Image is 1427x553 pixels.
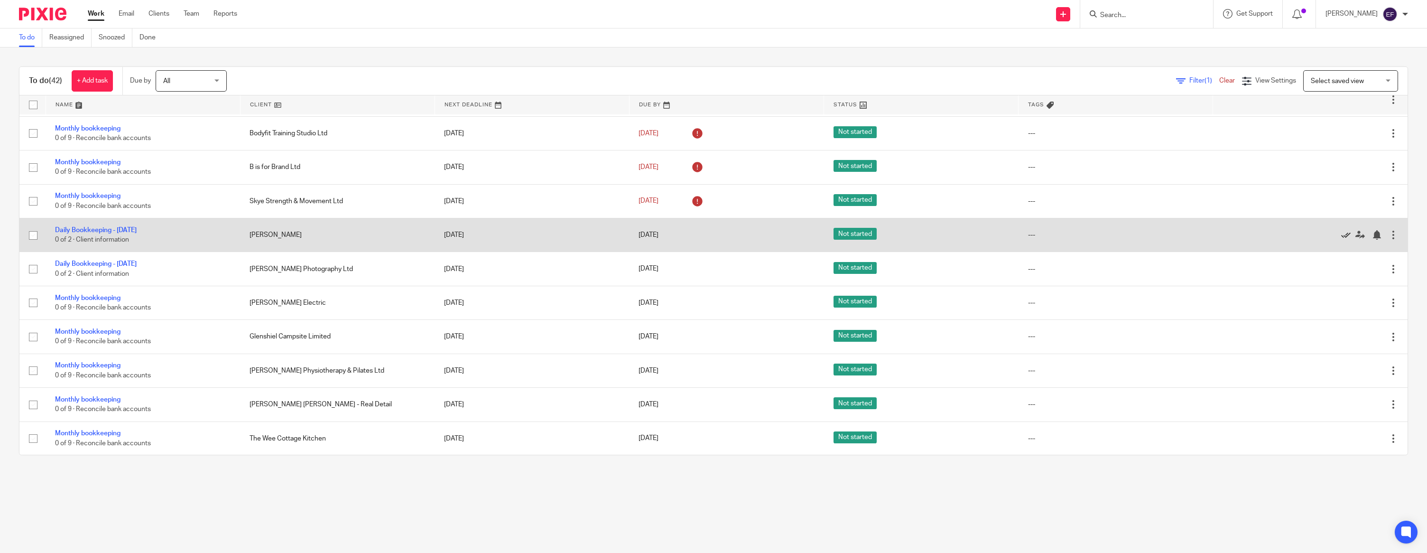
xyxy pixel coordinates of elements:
[240,184,435,218] td: Skye Strength & Movement Ltd
[55,362,120,369] a: Monthly bookkeeping
[148,9,169,19] a: Clients
[55,430,120,437] a: Monthly bookkeeping
[55,295,120,301] a: Monthly bookkeeping
[240,320,435,354] td: Glenshiel Campsite Limited
[55,169,151,176] span: 0 of 9 · Reconcile bank accounts
[435,354,629,387] td: [DATE]
[834,126,877,138] span: Not started
[435,286,629,319] td: [DATE]
[834,262,877,274] span: Not started
[435,388,629,422] td: [DATE]
[19,8,66,20] img: Pixie
[1219,77,1235,84] a: Clear
[1028,332,1204,341] div: ---
[49,77,62,84] span: (42)
[639,164,658,170] span: [DATE]
[639,198,658,205] span: [DATE]
[240,150,435,184] td: B is for Brand Ltd
[49,28,92,47] a: Reassigned
[240,116,435,150] td: Bodyfit Training Studio Ltd
[1255,77,1296,84] span: View Settings
[55,203,151,209] span: 0 of 9 · Reconcile bank accounts
[1028,298,1204,308] div: ---
[1099,11,1185,20] input: Search
[1311,78,1364,84] span: Select saved view
[1028,197,1204,206] div: ---
[639,130,658,137] span: [DATE]
[834,194,877,206] span: Not started
[240,252,435,286] td: [PERSON_NAME] Photography Ltd
[72,70,113,92] a: + Add task
[1325,9,1378,19] p: [PERSON_NAME]
[55,227,137,234] a: Daily Bookkeeping - [DATE]
[55,396,120,403] a: Monthly bookkeeping
[435,320,629,354] td: [DATE]
[1028,264,1204,274] div: ---
[435,422,629,455] td: [DATE]
[55,406,151,412] span: 0 of 9 · Reconcile bank accounts
[88,9,104,19] a: Work
[55,236,129,243] span: 0 of 2 · Client information
[834,364,877,375] span: Not started
[639,401,658,408] span: [DATE]
[240,422,435,455] td: The Wee Cottage Kitchen
[99,28,132,47] a: Snoozed
[639,333,658,340] span: [DATE]
[834,330,877,342] span: Not started
[139,28,163,47] a: Done
[55,125,120,132] a: Monthly bookkeeping
[435,150,629,184] td: [DATE]
[130,76,151,85] p: Due by
[119,9,134,19] a: Email
[19,28,42,47] a: To do
[639,300,658,306] span: [DATE]
[834,296,877,308] span: Not started
[55,338,151,345] span: 0 of 9 · Reconcile bank accounts
[1341,230,1355,240] a: Mark as done
[639,266,658,272] span: [DATE]
[1028,366,1204,375] div: ---
[435,252,629,286] td: [DATE]
[184,9,199,19] a: Team
[834,160,877,172] span: Not started
[435,116,629,150] td: [DATE]
[240,354,435,387] td: [PERSON_NAME] Physiotherapy & Pilates Ltd
[55,372,151,379] span: 0 of 9 · Reconcile bank accounts
[1028,129,1204,138] div: ---
[834,397,877,409] span: Not started
[240,218,435,252] td: [PERSON_NAME]
[1205,77,1212,84] span: (1)
[29,76,62,86] h1: To do
[55,159,120,166] a: Monthly bookkeeping
[163,78,170,84] span: All
[213,9,237,19] a: Reports
[435,218,629,252] td: [DATE]
[1189,77,1219,84] span: Filter
[834,431,877,443] span: Not started
[1028,230,1204,240] div: ---
[435,184,629,218] td: [DATE]
[1028,102,1044,107] span: Tags
[639,232,658,238] span: [DATE]
[639,367,658,374] span: [DATE]
[55,440,151,447] span: 0 of 9 · Reconcile bank accounts
[55,135,151,141] span: 0 of 9 · Reconcile bank accounts
[55,261,137,267] a: Daily Bookkeeping - [DATE]
[55,304,151,311] span: 0 of 9 · Reconcile bank accounts
[55,271,129,277] span: 0 of 2 · Client information
[1382,7,1398,22] img: svg%3E
[1028,434,1204,443] div: ---
[240,388,435,422] td: [PERSON_NAME] [PERSON_NAME] - Real Detail
[240,286,435,319] td: [PERSON_NAME] Electric
[1028,400,1204,409] div: ---
[55,328,120,335] a: Monthly bookkeeping
[55,193,120,199] a: Monthly bookkeeping
[639,435,658,442] span: [DATE]
[834,228,877,240] span: Not started
[1028,162,1204,172] div: ---
[1236,10,1273,17] span: Get Support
